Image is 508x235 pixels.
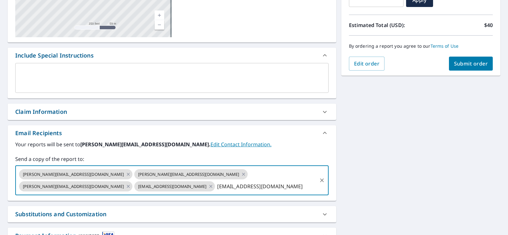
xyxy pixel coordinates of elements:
p: Estimated Total (USD): [349,21,421,29]
p: By ordering a report you agree to our [349,43,493,49]
button: Clear [317,176,326,185]
span: [PERSON_NAME][EMAIL_ADDRESS][DOMAIN_NAME] [19,171,128,177]
span: [PERSON_NAME][EMAIL_ADDRESS][DOMAIN_NAME] [134,171,243,177]
div: [EMAIL_ADDRESS][DOMAIN_NAME] [134,181,215,191]
span: Edit order [354,60,380,67]
span: [EMAIL_ADDRESS][DOMAIN_NAME] [134,183,210,190]
a: EditContactInfo [211,141,271,148]
div: Email Recipients [8,125,336,141]
div: Substitutions and Customization [15,210,106,218]
b: [PERSON_NAME][EMAIL_ADDRESS][DOMAIN_NAME]. [80,141,211,148]
button: Edit order [349,57,385,71]
div: [PERSON_NAME][EMAIL_ADDRESS][DOMAIN_NAME] [134,169,248,179]
label: Your reports will be sent to [15,141,329,148]
span: Submit order [454,60,488,67]
label: Send a copy of the report to: [15,155,329,163]
p: $40 [484,21,493,29]
div: Include Special Instructions [8,48,336,63]
div: [PERSON_NAME][EMAIL_ADDRESS][DOMAIN_NAME] [19,181,132,191]
div: Substitutions and Customization [8,206,336,222]
a: Current Level 17, Zoom Out [155,20,164,30]
div: Include Special Instructions [15,51,94,60]
div: Email Recipients [15,129,62,137]
span: [PERSON_NAME][EMAIL_ADDRESS][DOMAIN_NAME] [19,183,128,190]
div: Claim Information [15,107,67,116]
div: [PERSON_NAME][EMAIL_ADDRESS][DOMAIN_NAME] [19,169,132,179]
a: Current Level 17, Zoom In [155,10,164,20]
button: Submit order [449,57,493,71]
div: Claim Information [8,104,336,120]
a: Terms of Use [431,43,459,49]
